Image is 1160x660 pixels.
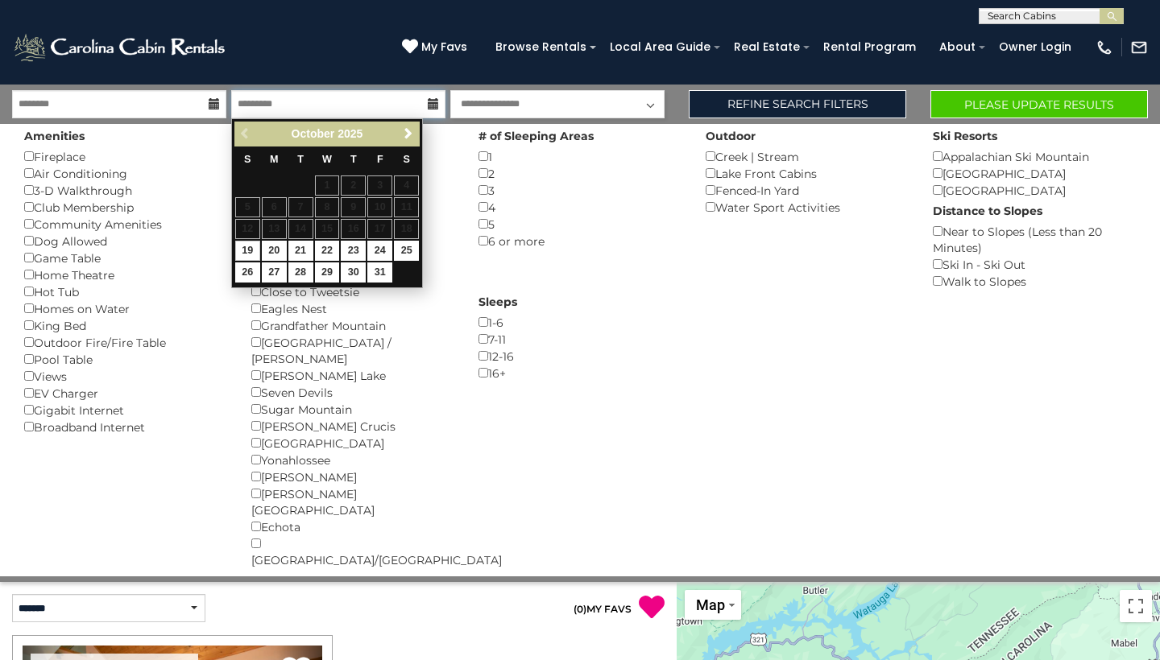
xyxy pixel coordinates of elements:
span: 2025 [338,127,362,140]
div: 6 or more [478,233,681,250]
span: My Favs [421,39,467,56]
div: [PERSON_NAME] Lake [251,367,454,384]
label: Amenities [24,128,85,144]
div: Appalachian Ski Mountain [933,148,1136,165]
div: 2 [478,165,681,182]
span: Monday [270,154,279,165]
span: Tuesday [297,154,304,165]
div: Gigabit Internet [24,402,227,419]
a: 27 [262,262,287,283]
div: [GEOGRAPHIC_DATA] [251,435,454,452]
span: 0 [577,603,583,615]
div: Community Amenities [24,216,227,233]
div: Club Membership [24,199,227,216]
label: Ski Resorts [933,128,997,144]
div: 3-D Walkthrough [24,182,227,199]
div: [GEOGRAPHIC_DATA]/[GEOGRAPHIC_DATA] [251,535,454,568]
a: Rental Program [815,35,924,60]
div: 12-16 [478,348,681,365]
div: Close to Tweetsie [251,283,454,300]
div: Echota [251,518,454,535]
a: Real Estate [726,35,808,60]
div: 5 [478,216,681,233]
div: Homes on Water [24,300,227,317]
div: Outdoor Fire/Fire Table [24,334,227,351]
div: Yonahlossee [251,452,454,468]
div: Walk to Slopes [933,273,1136,290]
a: Local Area Guide [602,35,719,60]
div: Hot Tub [24,283,227,300]
div: Home Theatre [24,266,227,283]
a: Next [398,124,418,144]
a: About [931,35,984,60]
div: Fenced-In Yard [706,182,909,199]
a: Refine Search Filters [689,90,906,118]
a: 20 [262,241,287,261]
span: ( ) [574,603,586,615]
div: Views [24,368,227,385]
div: Lake Front Cabins [706,165,909,182]
span: Map [696,596,725,613]
button: Change map style [685,590,741,620]
div: Sugar Mountain [251,401,454,418]
button: Please Update Results [930,90,1148,118]
a: 19 [235,241,260,261]
div: EV Charger [24,385,227,402]
a: 22 [315,241,340,261]
div: King Bed [24,317,227,334]
span: Sunday [244,154,251,165]
div: Pool Table [24,351,227,368]
div: Eagles Nest [251,300,454,317]
div: [PERSON_NAME] [251,468,454,485]
a: 21 [288,241,313,261]
div: [GEOGRAPHIC_DATA] / [PERSON_NAME] [251,334,454,367]
label: # of Sleeping Areas [478,128,594,144]
div: Game Table [24,250,227,266]
div: Water Sport Activities [706,199,909,216]
a: My Favs [402,39,471,56]
div: Air Conditioning [24,165,227,182]
div: 4 [478,199,681,216]
span: Friday [377,154,383,165]
div: 7-11 [478,331,681,348]
div: Broadband Internet [24,419,227,435]
div: 3 [478,182,681,199]
a: 25 [394,241,419,261]
span: October [292,127,335,140]
img: White-1-2.png [12,31,230,64]
div: [PERSON_NAME] Crucis [251,418,454,435]
span: Thursday [350,154,357,165]
a: Browse Rentals [487,35,594,60]
div: Ski In - Ski Out [933,256,1136,273]
a: 29 [315,262,340,283]
div: Grandfather Mountain [251,317,454,334]
span: Saturday [404,154,410,165]
div: [PERSON_NAME][GEOGRAPHIC_DATA] [251,485,454,518]
div: 1-6 [478,314,681,331]
img: mail-regular-white.png [1130,39,1148,56]
span: Wednesday [322,154,332,165]
a: 31 [367,262,392,283]
div: Creek | Stream [706,148,909,165]
img: phone-regular-white.png [1096,39,1113,56]
a: (0)MY FAVS [574,603,632,615]
div: [GEOGRAPHIC_DATA] [933,182,1136,199]
div: Seven Devils [251,384,454,401]
button: Toggle fullscreen view [1120,590,1152,622]
label: Outdoor [706,128,756,144]
div: Dog Allowed [24,233,227,250]
a: 24 [367,241,392,261]
a: 23 [341,241,366,261]
a: 28 [288,262,313,283]
a: 26 [235,262,260,283]
div: 1 [478,148,681,165]
div: 16+ [478,365,681,382]
label: Sleeps [478,294,517,310]
label: Distance to Slopes [933,203,1042,219]
div: Near to Slopes (Less than 20 Minutes) [933,223,1136,256]
a: 30 [341,262,366,283]
div: Fireplace [24,148,227,165]
div: [GEOGRAPHIC_DATA] [933,165,1136,182]
a: Owner Login [991,35,1079,60]
span: Next [402,127,415,140]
